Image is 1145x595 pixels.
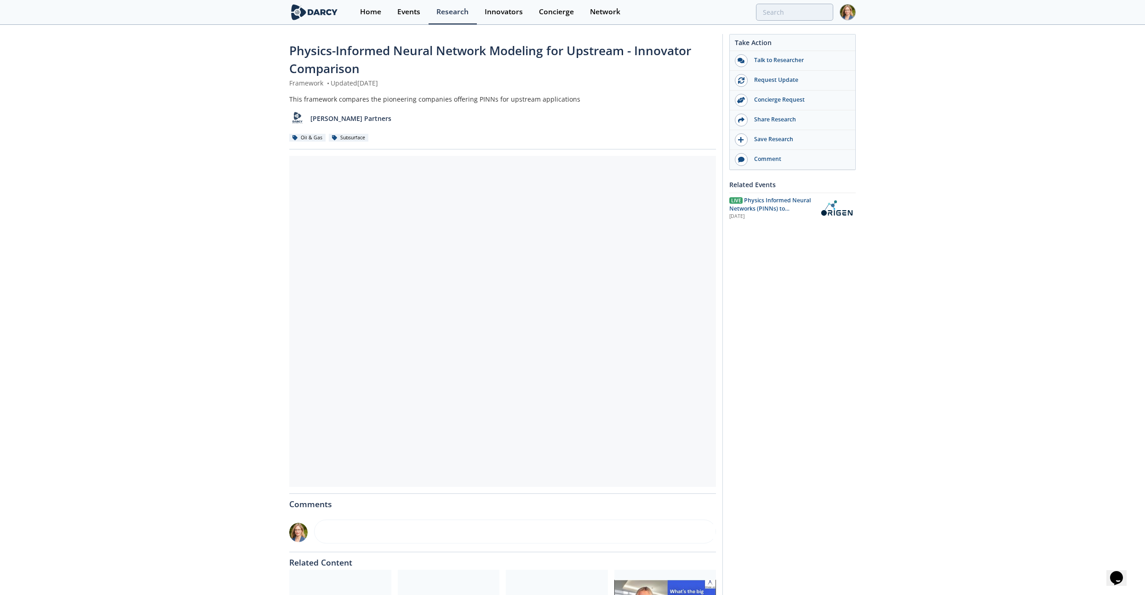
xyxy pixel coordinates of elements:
div: Related Content [289,552,716,567]
div: Network [590,8,620,16]
img: 67495f64-db2c-4360-8db9-614328c0dd8f [289,523,308,542]
img: logo-wide.svg [289,4,339,20]
div: Share Research [748,115,851,124]
img: Profile [840,4,856,20]
div: Events [397,8,420,16]
span: Live [729,197,743,204]
span: Physics Informed Neural Networks (PINNs) to Accelerate Subsurface Scenario Analysis [729,196,811,229]
div: Innovators [485,8,523,16]
div: Related Events [729,177,856,193]
span: • [325,79,331,87]
img: OriGen.AI [817,200,856,216]
div: Subsurface [329,134,368,142]
div: Take Action [730,38,855,51]
div: This framework compares the pioneering companies offering PINNs for upstream applications [289,94,716,104]
div: Save Research [748,135,851,143]
div: Oil & Gas [289,134,326,142]
p: [PERSON_NAME] Partners [310,114,391,123]
span: Physics-Informed Neural Network Modeling for Upstream - Innovator Comparison [289,42,691,77]
div: Home [360,8,381,16]
div: Research [436,8,469,16]
div: Request Update [748,76,851,84]
div: Comments [289,494,716,509]
div: Talk to Researcher [748,56,851,64]
input: Advanced Search [756,4,833,21]
iframe: chat widget [1106,558,1136,586]
div: [DATE] [729,213,811,220]
div: Concierge [539,8,574,16]
a: Live Physics Informed Neural Networks (PINNs) to Accelerate Subsurface Scenario Analysis [DATE] O... [729,196,856,221]
div: Framework Updated [DATE] [289,78,716,88]
div: Concierge Request [748,96,851,104]
div: Comment [748,155,851,163]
